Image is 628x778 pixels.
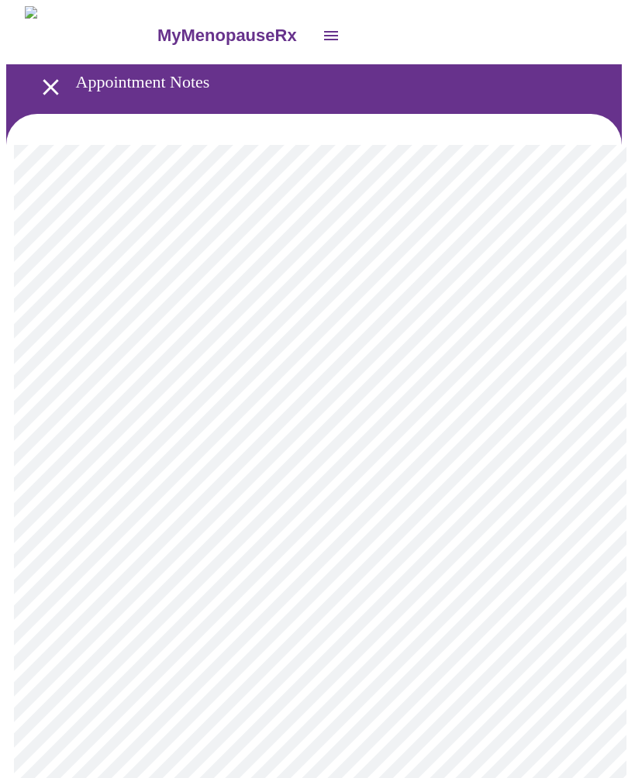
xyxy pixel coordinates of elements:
h3: MyMenopauseRx [157,26,297,46]
h3: Appointment Notes [76,72,542,92]
a: MyMenopauseRx [155,9,312,63]
button: open drawer [28,64,74,110]
button: open drawer [312,17,350,54]
img: MyMenopauseRx Logo [25,6,155,64]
